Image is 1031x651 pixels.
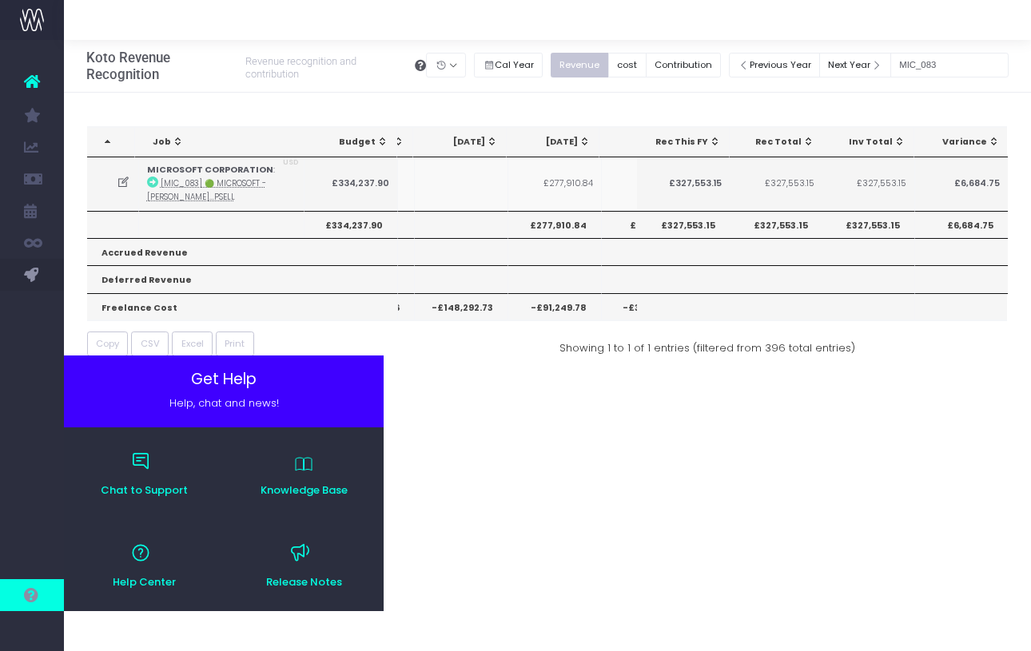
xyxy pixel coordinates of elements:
[821,211,914,238] th: £327,553.15
[729,157,822,210] td: £327,553.15
[232,485,376,495] span: Knowledge Base
[87,127,136,157] th: : activate to sort column descending
[172,331,213,356] button: Excel
[141,337,160,351] span: CSV
[602,157,695,210] td: £49,642.31
[636,211,730,238] th: £327,553.15
[730,127,822,157] th: Rec Total: activate to sort column ascending
[614,136,683,149] div: [DATE]
[216,331,254,356] button: Print
[225,337,245,351] span: Print
[914,157,1008,210] td: £6,684.75
[507,127,599,157] th: Aug 25: activate to sort column ascending
[508,211,602,238] th: £277,910.84
[551,49,729,81] div: Small button group
[72,577,217,587] span: Help Center
[890,53,1009,77] input: Search...
[191,367,257,391] span: Get Help
[241,52,408,80] small: Revenue recognition and contribution
[72,485,217,495] span: Chat to Support
[87,331,129,356] button: Copy
[599,127,692,157] th: Sep 25: activate to sort column ascending
[608,53,647,77] button: cost
[508,157,602,210] td: £277,910.84
[474,53,543,77] button: Cal Year
[646,53,722,77] button: Contribution
[76,395,372,411] span: Help, chat and news!
[139,127,309,157] th: Job: activate to sort column ascending
[147,164,273,176] strong: MICROSOFT CORPORATION
[729,53,820,77] button: Previous Year
[319,136,388,149] div: Budget
[915,127,1009,157] th: Variance: activate to sort column ascending
[637,127,730,157] th: Rec This FY: activate to sort column ascending
[305,127,397,157] th: Budget: activate to sort column ascending
[508,293,602,320] th: -£91,249.78
[87,265,398,292] th: Deferred Revenue
[86,50,426,82] h3: Koto Revenue Recognition
[87,238,398,265] th: Accrued Revenue
[415,293,508,320] th: -£148,292.73
[428,136,497,149] div: [DATE]
[96,337,119,351] span: Copy
[636,157,730,210] td: £327,553.15
[602,293,695,320] th: -£32,637.08
[651,136,721,149] div: Rec This FY
[20,619,44,643] img: images/default_profile_image.png
[232,577,376,587] span: Release Notes
[87,293,398,320] th: Freelance Cost
[147,178,266,201] abbr: [MIC_083] 🟢 Microsoft - Rolling Thunder Approaches & Sizzles - Brand - Upsell
[602,211,695,238] th: £49,642.31
[283,157,299,169] span: USD
[729,211,822,238] th: £327,553.15
[305,211,398,238] th: £334,237.90
[819,53,891,77] button: Next Year
[821,157,914,210] td: £327,553.15
[413,127,506,157] th: Jul 25: activate to sort column ascending
[929,136,1000,149] div: Variance
[822,127,914,157] th: Inv Total: activate to sort column ascending
[559,331,855,356] div: Showing 1 to 1 of 1 entries (filtered from 396 total entries)
[474,49,551,81] div: Small button group
[305,157,398,210] td: £334,237.90
[131,331,169,356] button: CSV
[551,53,609,77] button: Revenue
[139,157,305,210] td: :
[744,136,814,149] div: Rec Total
[181,337,204,351] span: Excel
[153,136,300,149] div: Job
[521,136,591,149] div: [DATE]
[836,136,906,149] div: Inv Total
[914,211,1008,238] th: £6,684.75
